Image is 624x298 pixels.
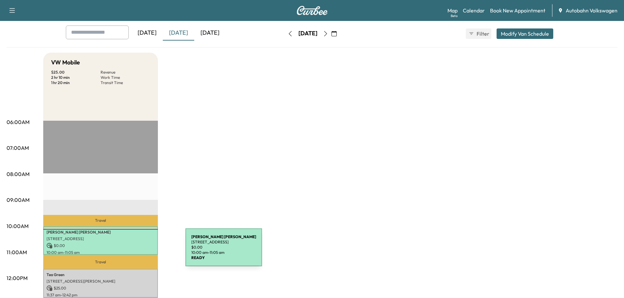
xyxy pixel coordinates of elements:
[463,7,485,14] a: Calendar
[7,170,29,178] p: 08:00AM
[7,248,27,256] p: 11:00AM
[163,26,194,41] div: [DATE]
[296,6,328,15] img: Curbee Logo
[101,80,150,85] p: Transit Time
[298,29,317,38] div: [DATE]
[47,236,155,241] p: [STREET_ADDRESS]
[47,243,155,249] p: $ 0.00
[566,7,617,14] span: Autobahn Volkswagen
[51,80,101,85] p: 1 hr 20 min
[447,7,458,14] a: MapBeta
[497,28,553,39] button: Modify Van Schedule
[451,13,458,18] div: Beta
[43,215,158,226] p: Travel
[477,30,488,38] span: Filter
[47,272,155,277] p: Tea Green
[47,292,155,298] p: 11:37 am - 12:42 pm
[7,196,29,204] p: 09:00AM
[51,70,101,75] p: $ 25.00
[47,279,155,284] p: [STREET_ADDRESS][PERSON_NAME]
[131,26,163,41] div: [DATE]
[466,28,491,39] button: Filter
[47,285,155,291] p: $ 25.00
[51,58,80,67] h5: VW Mobile
[47,250,155,255] p: 10:00 am - 11:05 am
[7,118,29,126] p: 06:00AM
[194,26,226,41] div: [DATE]
[7,274,28,282] p: 12:00PM
[490,7,545,14] a: Book New Appointment
[47,230,155,235] p: [PERSON_NAME] [PERSON_NAME]
[101,75,150,80] p: Work Time
[51,75,101,80] p: 2 hr 10 min
[101,70,150,75] p: Revenue
[43,255,158,269] p: Travel
[7,222,28,230] p: 10:00AM
[7,144,29,152] p: 07:00AM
